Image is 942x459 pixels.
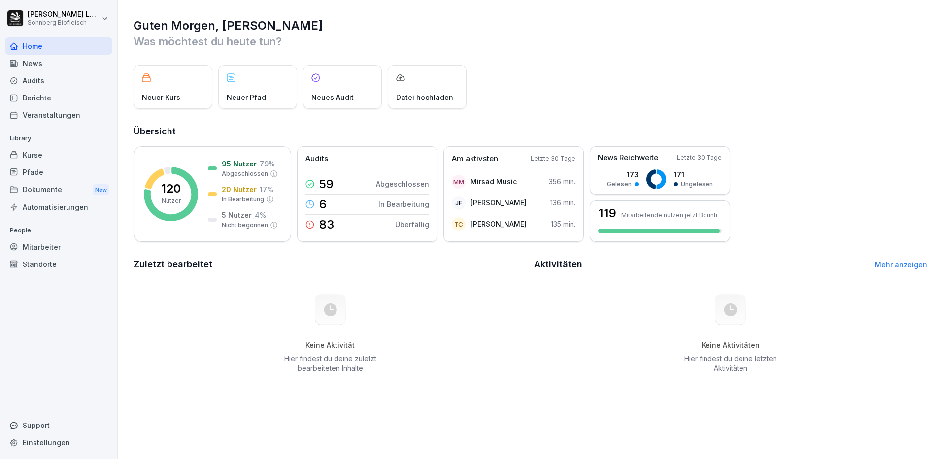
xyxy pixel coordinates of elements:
[452,175,466,189] div: MM
[471,197,527,208] p: [PERSON_NAME]
[5,55,112,72] a: News
[311,92,354,102] p: Neues Audit
[681,354,780,373] p: Hier findest du deine letzten Aktivitäten
[222,210,252,220] p: 5 Nutzer
[5,106,112,124] a: Veranstaltungen
[222,169,268,178] p: Abgeschlossen
[319,178,334,190] p: 59
[5,164,112,181] a: Pfade
[142,92,180,102] p: Neuer Kurs
[222,184,257,195] p: 20 Nutzer
[227,92,266,102] p: Neuer Pfad
[305,153,328,164] p: Audits
[319,219,334,230] p: 83
[5,72,112,89] a: Audits
[550,197,575,208] p: 136 min.
[222,221,268,229] p: Nicht begonnen
[260,184,273,195] p: 17 %
[677,153,722,162] p: Letzte 30 Tage
[222,159,257,169] p: 95 Nutzer
[549,176,575,187] p: 356 min.
[134,258,527,271] h2: Zuletzt bearbeitet
[5,238,112,256] a: Mitarbeiter
[5,131,112,146] p: Library
[5,434,112,451] a: Einstellungen
[471,219,527,229] p: [PERSON_NAME]
[681,180,713,189] p: Ungelesen
[134,18,927,33] h1: Guten Morgen, [PERSON_NAME]
[93,184,109,196] div: New
[378,199,429,209] p: In Bearbeitung
[452,217,466,231] div: TC
[5,181,112,199] a: DokumenteNew
[280,341,380,350] h5: Keine Aktivität
[5,89,112,106] a: Berichte
[376,179,429,189] p: Abgeschlossen
[28,10,100,19] p: [PERSON_NAME] Lumetsberger
[396,92,453,102] p: Datei hochladen
[5,198,112,216] a: Automatisierungen
[598,152,658,164] p: News Reichweite
[319,198,327,210] p: 6
[222,195,264,204] p: In Bearbeitung
[531,154,575,163] p: Letzte 30 Tage
[5,37,112,55] a: Home
[452,153,498,164] p: Am aktivsten
[471,176,517,187] p: Mirsad Music
[607,180,632,189] p: Gelesen
[134,33,927,49] p: Was möchtest du heute tun?
[134,125,927,138] h2: Übersicht
[5,223,112,238] p: People
[395,219,429,229] p: Überfällig
[28,19,100,26] p: Sonnberg Biofleisch
[621,211,717,219] p: Mitarbeitende nutzen jetzt Bounti
[161,183,181,195] p: 120
[551,219,575,229] p: 135 min.
[162,197,181,205] p: Nutzer
[452,196,466,210] div: JF
[5,146,112,164] a: Kurse
[5,256,112,273] a: Standorte
[255,210,266,220] p: 4 %
[598,207,616,219] h3: 119
[534,258,582,271] h2: Aktivitäten
[681,341,780,350] h5: Keine Aktivitäten
[5,417,112,434] div: Support
[875,261,927,269] a: Mehr anzeigen
[607,169,639,180] p: 173
[674,169,713,180] p: 171
[260,159,275,169] p: 79 %
[5,181,112,199] div: Dokumente
[280,354,380,373] p: Hier findest du deine zuletzt bearbeiteten Inhalte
